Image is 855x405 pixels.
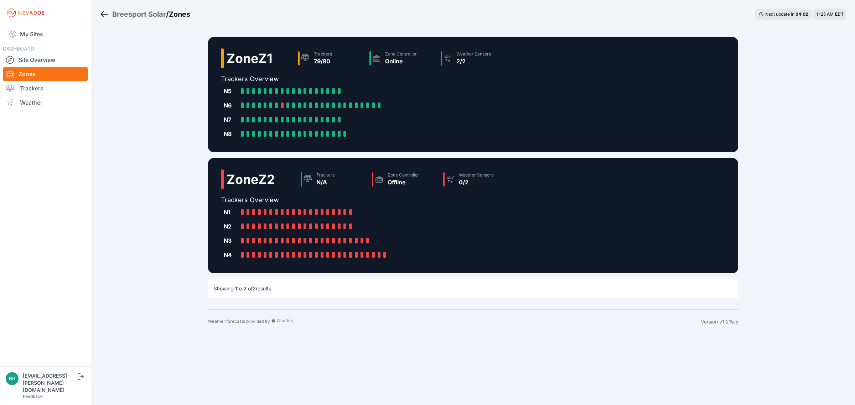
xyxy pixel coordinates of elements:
span: DASHBOARD [3,46,34,52]
div: Version v1.215.5 [701,318,738,325]
img: Nevados [6,7,46,19]
div: Offline [388,178,419,186]
h3: Zones [169,9,190,19]
div: Trackers [314,51,332,57]
div: N/A [316,178,335,186]
div: N7 [224,115,238,124]
div: Zone Controller [388,172,419,178]
div: [EMAIL_ADDRESS][PERSON_NAME][DOMAIN_NAME] [23,372,76,394]
a: Weather [3,95,88,110]
a: Zones [3,67,88,81]
a: Trackers79/80 [295,48,367,68]
div: N5 [224,87,238,95]
span: 2 [253,285,256,291]
a: Trackers [3,81,88,95]
a: Weather Sensors0/2 [440,169,512,189]
span: / [166,9,169,19]
a: Feedback [23,394,43,399]
a: My Sites [3,26,88,43]
div: N6 [224,101,238,110]
div: Trackers [316,172,335,178]
div: Weather Sensors [456,51,491,57]
span: 1 [235,285,237,291]
div: Online [385,57,417,65]
h2: Trackers Overview [221,195,512,205]
p: Showing to of results [214,285,271,292]
div: N8 [224,130,238,138]
div: 79/80 [314,57,332,65]
h2: Trackers Overview [221,74,509,84]
div: N1 [224,208,238,216]
div: 2/2 [456,57,491,65]
h2: Zone Z1 [227,51,273,65]
span: EDT [835,11,844,17]
img: brayden.sanford@nevados.solar [6,372,19,385]
div: N3 [224,236,238,245]
span: 2 [243,285,247,291]
a: Breesport Solar [112,9,166,19]
div: Zone Controller [385,51,417,57]
a: Site Overview [3,53,88,67]
div: Weather Sensors [459,172,493,178]
nav: Breadcrumb [100,5,190,23]
div: 04 : 02 [796,11,808,17]
div: Weather forecasts provided by [208,318,701,325]
div: 0/2 [459,178,493,186]
div: N4 [224,251,238,259]
div: N2 [224,222,238,231]
a: TrackersN/A [298,169,369,189]
span: Next update in [765,11,794,17]
a: Weather Sensors2/2 [438,48,509,68]
span: 11:25 AM [816,11,834,17]
h2: Zone Z2 [227,172,275,186]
